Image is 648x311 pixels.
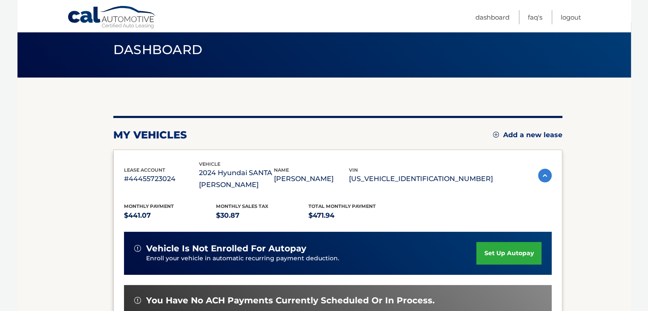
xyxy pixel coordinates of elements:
span: vehicle [199,161,220,167]
span: vin [349,167,358,173]
span: vehicle is not enrolled for autopay [146,243,306,254]
p: #44455723024 [124,173,199,185]
img: add.svg [493,132,499,138]
p: $30.87 [216,210,308,222]
img: alert-white.svg [134,297,141,304]
span: Dashboard [113,42,203,58]
a: Dashboard [475,10,510,24]
span: Total Monthly Payment [308,203,376,209]
p: 2024 Hyundai SANTA [PERSON_NAME] [199,167,274,191]
p: Enroll your vehicle in automatic recurring payment deduction. [146,254,477,263]
p: [PERSON_NAME] [274,173,349,185]
span: name [274,167,289,173]
span: Monthly sales Tax [216,203,268,209]
a: Add a new lease [493,131,562,139]
a: set up autopay [476,242,541,265]
span: Monthly Payment [124,203,174,209]
span: You have no ACH payments currently scheduled or in process. [146,295,435,306]
p: $441.07 [124,210,216,222]
p: $471.94 [308,210,401,222]
h2: my vehicles [113,129,187,141]
a: Logout [561,10,581,24]
a: Cal Automotive [67,6,157,30]
img: accordion-active.svg [538,169,552,182]
img: alert-white.svg [134,245,141,252]
span: lease account [124,167,165,173]
p: [US_VEHICLE_IDENTIFICATION_NUMBER] [349,173,493,185]
a: FAQ's [528,10,542,24]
